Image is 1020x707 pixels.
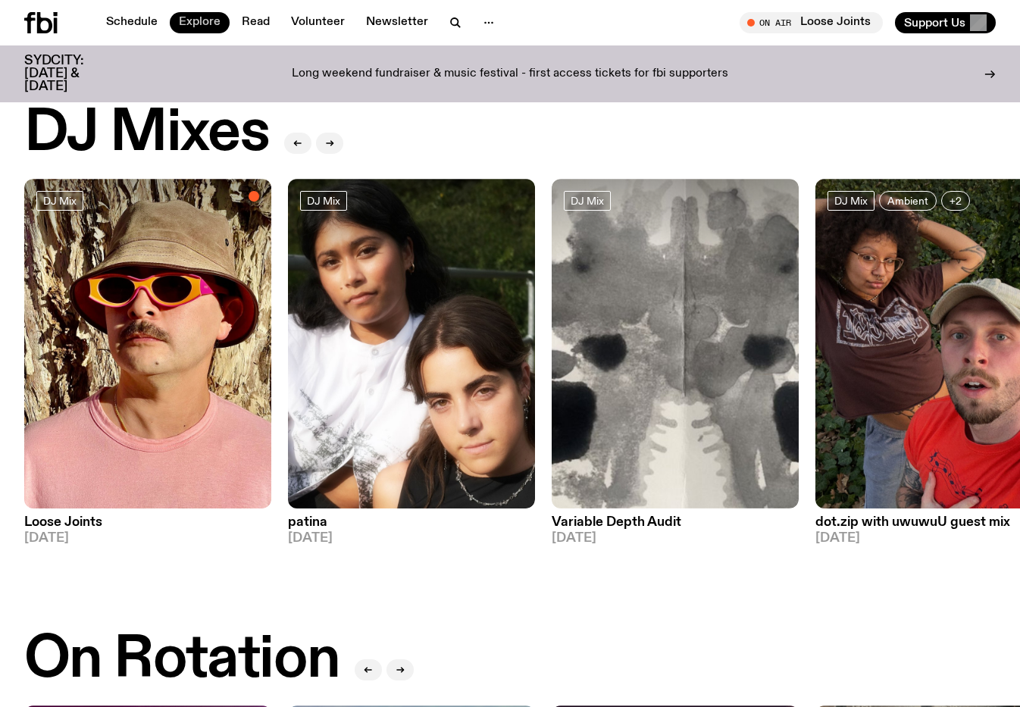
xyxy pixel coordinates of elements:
a: Loose Joints[DATE] [24,508,271,545]
a: patina[DATE] [288,508,535,545]
button: Support Us [895,12,996,33]
h2: On Rotation [24,631,339,689]
button: +2 [941,191,970,211]
a: DJ Mix [564,191,611,211]
span: DJ Mix [834,196,868,207]
h2: DJ Mixes [24,105,269,162]
a: DJ Mix [828,191,875,211]
a: Ambient [879,191,937,211]
a: Explore [170,12,230,33]
span: [DATE] [288,532,535,545]
a: Variable Depth Audit[DATE] [552,508,799,545]
img: Tyson stands in front of a paperbark tree wearing orange sunglasses, a suede bucket hat and a pin... [24,179,271,508]
span: DJ Mix [307,196,340,207]
img: A black and white Rorschach [552,179,799,508]
p: Long weekend fundraiser & music festival - first access tickets for fbi supporters [292,67,728,81]
span: [DATE] [552,532,799,545]
span: DJ Mix [43,196,77,207]
button: On AirLoose Joints [740,12,883,33]
h3: Loose Joints [24,516,271,529]
a: DJ Mix [36,191,83,211]
span: [DATE] [24,532,271,545]
h3: patina [288,516,535,529]
span: Ambient [887,196,928,207]
span: +2 [950,196,962,207]
h3: SYDCITY: [DATE] & [DATE] [24,55,121,93]
a: Read [233,12,279,33]
a: Volunteer [282,12,354,33]
span: Support Us [904,16,965,30]
a: Newsletter [357,12,437,33]
h3: Variable Depth Audit [552,516,799,529]
a: Schedule [97,12,167,33]
a: DJ Mix [300,191,347,211]
span: DJ Mix [571,196,604,207]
